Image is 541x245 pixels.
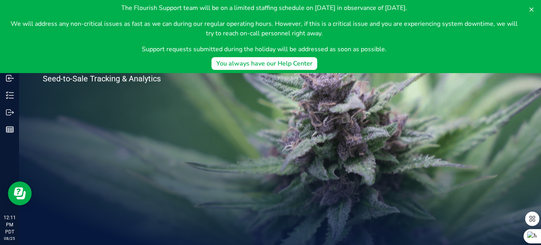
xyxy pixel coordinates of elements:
p: 08/25 [4,235,15,241]
p: Seed-to-Sale Tracking & Analytics [43,75,193,83]
p: The Flourish Support team will be on a limited staffing schedule on [DATE] in observance of [DATE]. [6,3,522,13]
iframe: Resource center [8,181,32,205]
inline-svg: Inventory [6,91,14,99]
inline-svg: Inbound [6,74,14,82]
inline-svg: Reports [6,125,14,133]
p: Support requests submitted during the holiday will be addressed as soon as possible. [6,44,522,54]
inline-svg: Outbound [6,108,14,116]
div: You always have our Help Center [216,59,312,68]
p: We will address any non-critical issues as fast as we can during our regular operating hours. How... [6,19,522,38]
p: 12:11 PM PDT [4,214,15,235]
